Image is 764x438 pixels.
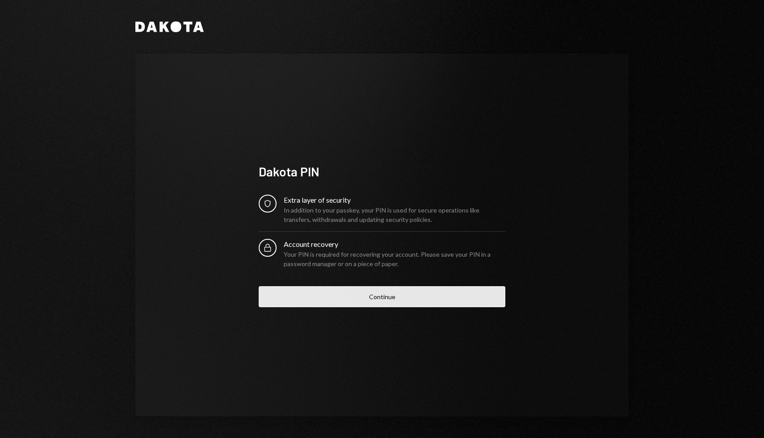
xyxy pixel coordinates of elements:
[284,250,505,268] div: Your PIN is required for recovering your account. Please save your PIN in a password manager or o...
[284,195,505,205] div: Extra layer of security
[284,239,505,250] div: Account recovery
[259,163,505,180] div: Dakota PIN
[284,205,505,224] div: In addition to your passkey, your PIN is used for secure operations like transfers, withdrawals a...
[259,286,505,307] button: Continue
